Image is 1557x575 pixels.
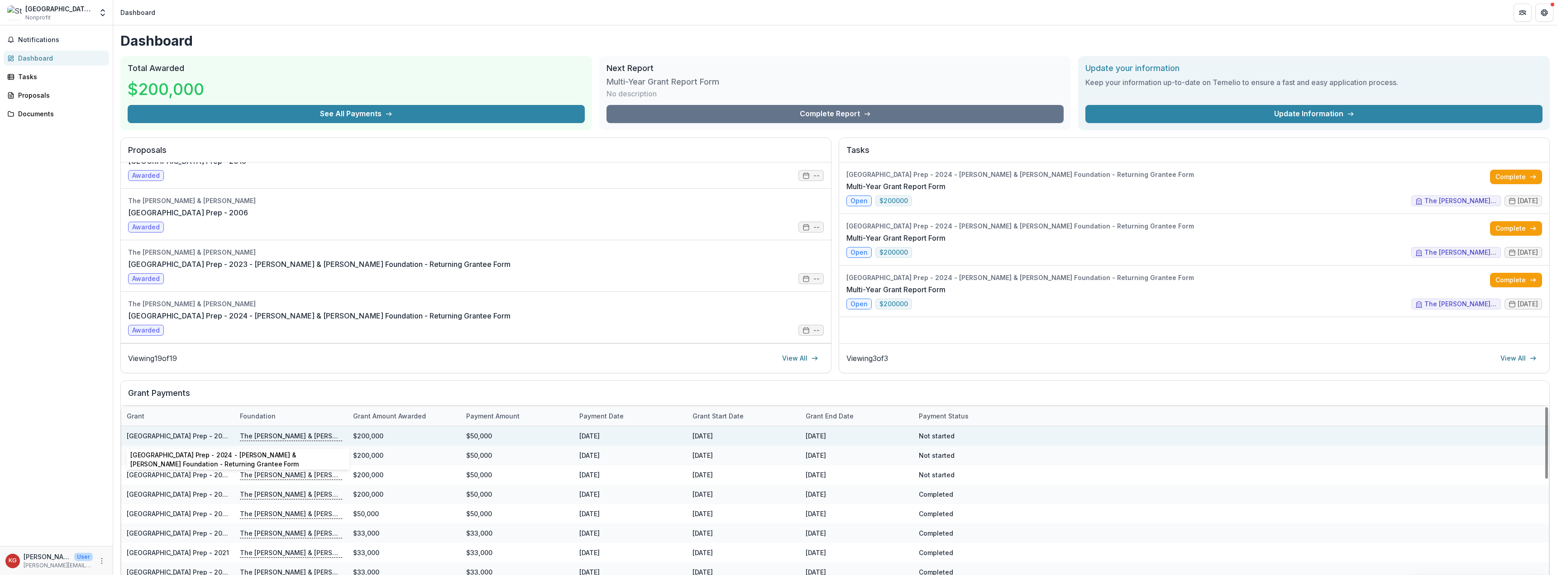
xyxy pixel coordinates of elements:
[687,465,800,485] div: [DATE]
[234,411,281,421] div: Foundation
[777,351,824,366] a: View All
[800,406,913,426] div: Grant end date
[913,504,1027,523] div: Completed
[348,504,461,523] div: $50,000
[240,528,342,538] p: The [PERSON_NAME] & [PERSON_NAME]
[240,489,342,499] p: The [PERSON_NAME] & [PERSON_NAME]
[461,543,574,562] div: $33,000
[687,523,800,543] div: [DATE]
[846,145,1542,162] h2: Tasks
[607,88,657,99] p: No description
[913,446,1027,465] div: Not started
[800,411,859,421] div: Grant end date
[800,465,913,485] div: [DATE]
[128,77,204,101] h3: $200,000
[127,529,230,537] a: [GEOGRAPHIC_DATA] Prep - 2022
[128,105,585,123] button: See All Payments
[128,145,824,162] h2: Proposals
[128,388,1542,405] h2: Grant Payments
[574,485,687,504] div: [DATE]
[574,426,687,446] div: [DATE]
[127,549,229,556] a: [GEOGRAPHIC_DATA] Prep - 2021
[120,8,155,17] div: Dashboard
[120,33,1550,49] h1: Dashboard
[800,446,913,465] div: [DATE]
[574,523,687,543] div: [DATE]
[234,406,348,426] div: Foundation
[913,465,1027,485] div: Not started
[846,284,946,295] a: Multi-Year Grant Report Form
[574,411,629,421] div: Payment date
[1085,77,1543,88] h3: Keep your information up-to-date on Temelio to ensure a fast and easy application process.
[1085,105,1543,123] a: Update Information
[687,406,800,426] div: Grant start date
[574,504,687,523] div: [DATE]
[348,406,461,426] div: Grant amount awarded
[913,406,1027,426] div: Payment status
[348,465,461,485] div: $200,000
[1490,170,1542,184] a: Complete
[1495,351,1542,366] a: View All
[1085,63,1543,73] h2: Update your information
[128,310,511,321] a: [GEOGRAPHIC_DATA] Prep - 2024 - [PERSON_NAME] & [PERSON_NAME] Foundation - Returning Grantee Form
[461,446,574,465] div: $50,000
[128,207,248,218] a: [GEOGRAPHIC_DATA] Prep - 2006
[687,504,800,523] div: [DATE]
[1514,4,1532,22] button: Partners
[687,446,800,465] div: [DATE]
[4,88,109,103] a: Proposals
[800,426,913,446] div: [DATE]
[96,556,107,566] button: More
[461,406,574,426] div: Payment Amount
[348,543,461,562] div: $33,000
[1490,273,1542,287] a: Complete
[18,72,102,81] div: Tasks
[687,543,800,562] div: [DATE]
[240,431,342,441] p: The [PERSON_NAME] & [PERSON_NAME]
[18,90,102,100] div: Proposals
[240,450,342,460] p: The [PERSON_NAME] & [PERSON_NAME]
[913,523,1027,543] div: Completed
[913,426,1027,446] div: Not started
[348,523,461,543] div: $33,000
[7,5,22,20] img: St. Ignatius College Prep
[913,411,974,421] div: Payment status
[461,504,574,523] div: $50,000
[128,63,585,73] h2: Total Awarded
[127,451,468,459] a: [GEOGRAPHIC_DATA] Prep - 2024 - [PERSON_NAME] & [PERSON_NAME] Foundation - Returning Grantee Form
[800,543,913,562] div: [DATE]
[128,353,177,364] p: Viewing 19 of 19
[4,33,109,47] button: Notifications
[117,6,159,19] nav: breadcrumb
[240,508,342,518] p: The [PERSON_NAME] & [PERSON_NAME]
[574,543,687,562] div: [DATE]
[240,547,342,557] p: The [PERSON_NAME] & [PERSON_NAME]
[461,426,574,446] div: $50,000
[461,523,574,543] div: $33,000
[4,69,109,84] a: Tasks
[461,485,574,504] div: $50,000
[687,426,800,446] div: [DATE]
[348,446,461,465] div: $200,000
[127,490,468,498] a: [GEOGRAPHIC_DATA] Prep - 2024 - [PERSON_NAME] & [PERSON_NAME] Foundation - Returning Grantee Form
[846,353,888,364] p: Viewing 3 of 3
[574,465,687,485] div: [DATE]
[25,14,51,22] span: Nonprofit
[121,411,150,421] div: Grant
[4,106,109,121] a: Documents
[74,553,93,561] p: User
[800,504,913,523] div: [DATE]
[128,156,246,166] a: [GEOGRAPHIC_DATA] Prep - 2018
[800,485,913,504] div: [DATE]
[607,77,719,87] h3: Multi-Year Grant Report Form
[9,558,17,564] div: Kevin Golden
[18,53,102,63] div: Dashboard
[127,471,468,479] a: [GEOGRAPHIC_DATA] Prep - 2024 - [PERSON_NAME] & [PERSON_NAME] Foundation - Returning Grantee Form
[127,510,468,518] a: [GEOGRAPHIC_DATA] Prep - 2023 - [PERSON_NAME] & [PERSON_NAME] Foundation - Returning Grantee Form
[240,470,342,480] p: The [PERSON_NAME] & [PERSON_NAME]
[24,561,93,570] p: [PERSON_NAME][EMAIL_ADDRESS][PERSON_NAME][DOMAIN_NAME]
[348,485,461,504] div: $200,000
[348,426,461,446] div: $200,000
